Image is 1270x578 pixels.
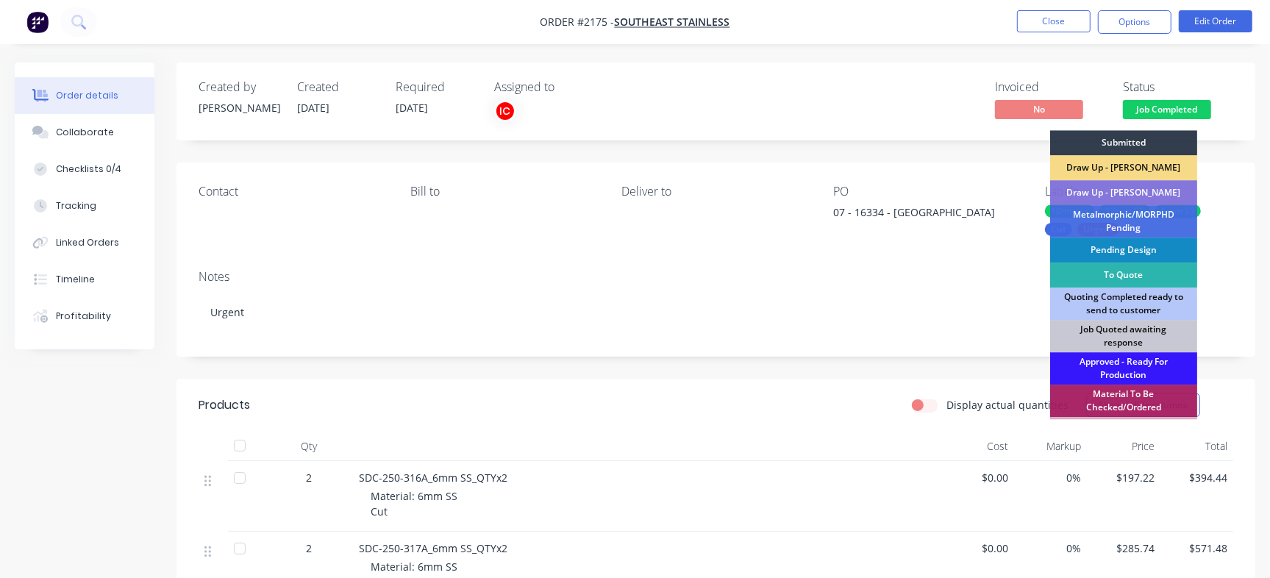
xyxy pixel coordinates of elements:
[1050,263,1197,288] div: To Quote
[1050,352,1197,385] div: Approved - Ready For Production
[56,310,111,323] div: Profitability
[1094,540,1155,556] span: $285.74
[199,80,279,94] div: Created by
[1020,470,1081,485] span: 0%
[1045,204,1094,218] div: 10mm ss
[1094,470,1155,485] span: $197.22
[1014,432,1087,461] div: Markup
[15,188,154,224] button: Tracking
[995,80,1105,94] div: Invoiced
[26,11,49,33] img: Factory
[15,77,154,114] button: Order details
[56,126,114,139] div: Collaborate
[1020,540,1081,556] span: 0%
[15,151,154,188] button: Checklists 0/4
[833,185,1021,199] div: PO
[947,470,1008,485] span: $0.00
[56,236,119,249] div: Linked Orders
[371,489,457,518] span: Material: 6mm SS Cut
[1050,288,1197,320] div: Quoting Completed ready to send to customer
[1166,470,1227,485] span: $394.44
[359,541,507,555] span: SDC-250-317A_6mm SS_QTYx2
[199,100,279,115] div: [PERSON_NAME]
[199,290,1233,335] div: Urgent
[1050,180,1197,205] div: Draw Up - [PERSON_NAME]
[1050,205,1197,238] div: Metalmorphic/MORPHD Pending
[15,261,154,298] button: Timeline
[15,298,154,335] button: Profitability
[1045,185,1233,199] div: Labels
[1050,130,1197,155] div: Submitted
[410,185,599,199] div: Bill to
[15,114,154,151] button: Collaborate
[1123,100,1211,118] span: Job Completed
[494,100,516,122] button: IC
[1045,223,1072,236] div: Cut
[622,185,810,199] div: Deliver to
[1123,100,1211,122] button: Job Completed
[1166,540,1227,556] span: $571.48
[1017,10,1091,32] button: Close
[396,80,477,94] div: Required
[1098,10,1171,34] button: Options
[306,470,312,485] span: 2
[56,199,96,213] div: Tracking
[306,540,312,556] span: 2
[1050,320,1197,352] div: Job Quoted awaiting response
[541,15,615,29] span: Order #2175 -
[494,80,641,94] div: Assigned to
[833,204,1017,225] div: 07 - 16334 - [GEOGRAPHIC_DATA]
[265,432,353,461] div: Qty
[1123,80,1233,94] div: Status
[297,101,329,115] span: [DATE]
[396,101,428,115] span: [DATE]
[56,89,118,102] div: Order details
[941,432,1014,461] div: Cost
[995,100,1083,118] span: No
[1179,10,1252,32] button: Edit Order
[297,80,378,94] div: Created
[947,540,1008,556] span: $0.00
[199,270,1233,284] div: Notes
[15,224,154,261] button: Linked Orders
[1088,432,1160,461] div: Price
[56,273,95,286] div: Timeline
[1050,155,1197,180] div: Draw Up - [PERSON_NAME]
[615,15,730,29] a: Southeast Stainless
[199,185,387,199] div: Contact
[946,397,1069,413] label: Display actual quantities
[1160,432,1233,461] div: Total
[359,471,507,485] span: SDC-250-316A_6mm SS_QTYx2
[1050,417,1197,449] div: Material Ordered awaiting delivery
[1050,238,1197,263] div: Pending Design
[1050,385,1197,417] div: Material To Be Checked/Ordered
[199,396,250,414] div: Products
[56,163,121,176] div: Checklists 0/4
